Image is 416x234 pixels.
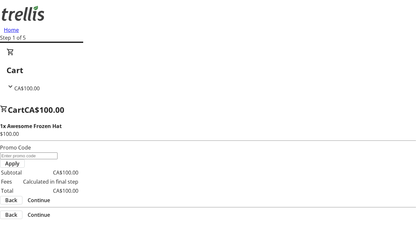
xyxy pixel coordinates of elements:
[1,177,22,186] td: Fees
[5,211,17,219] span: Back
[1,187,22,195] td: Total
[5,160,19,167] span: Apply
[14,85,40,92] span: CA$100.00
[22,196,55,204] button: Continue
[24,104,64,115] span: CA$100.00
[28,196,50,204] span: Continue
[6,64,409,76] h2: Cart
[23,187,79,195] td: CA$100.00
[23,168,79,177] td: CA$100.00
[28,211,50,219] span: Continue
[5,196,17,204] span: Back
[8,104,24,115] span: Cart
[22,211,55,219] button: Continue
[23,177,79,186] td: Calculated in final step
[1,168,22,177] td: Subtotal
[6,48,409,92] div: CartCA$100.00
